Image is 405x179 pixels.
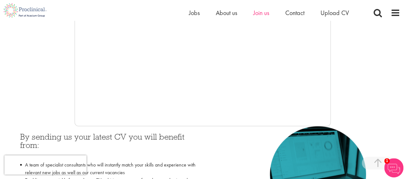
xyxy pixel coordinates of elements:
[20,133,198,158] h3: By sending us your latest CV you will benefit from:
[384,158,390,164] span: 1
[320,9,349,17] a: Upload CV
[189,9,200,17] a: Jobs
[20,161,198,176] li: A team of specialist consultants who will instantly match your skills and experience with relevan...
[384,158,403,177] img: Chatbot
[216,9,237,17] a: About us
[4,155,86,175] iframe: reCAPTCHA
[285,9,304,17] a: Contact
[253,9,269,17] a: Join us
